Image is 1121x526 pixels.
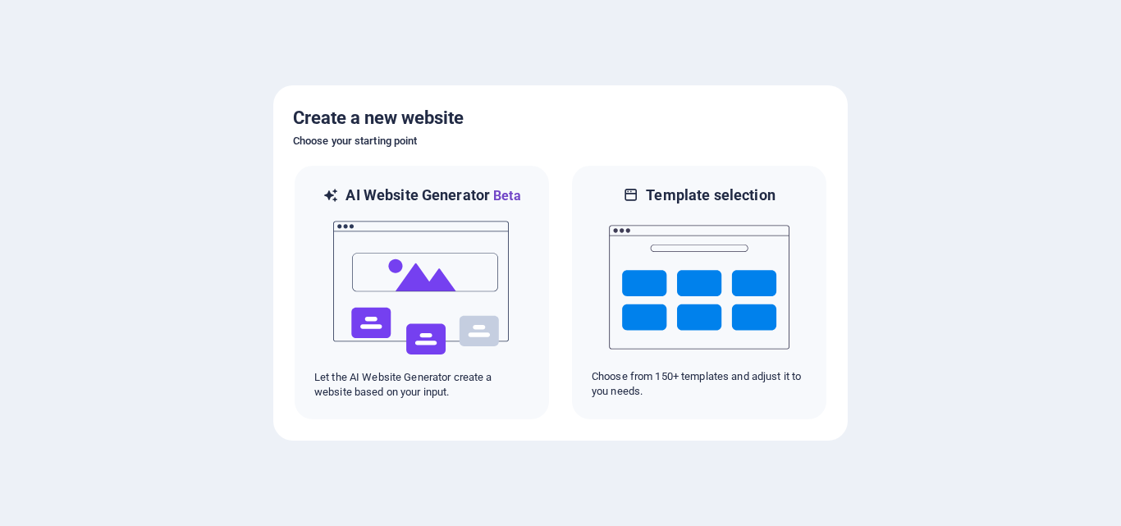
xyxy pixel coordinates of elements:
[570,164,828,421] div: Template selectionChoose from 150+ templates and adjust it to you needs.
[646,185,775,205] h6: Template selection
[332,206,512,370] img: ai
[345,185,520,206] h6: AI Website Generator
[314,370,529,400] p: Let the AI Website Generator create a website based on your input.
[293,131,828,151] h6: Choose your starting point
[293,105,828,131] h5: Create a new website
[293,164,551,421] div: AI Website GeneratorBetaaiLet the AI Website Generator create a website based on your input.
[592,369,807,399] p: Choose from 150+ templates and adjust it to you needs.
[490,188,521,204] span: Beta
